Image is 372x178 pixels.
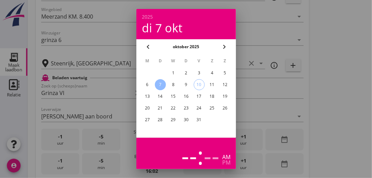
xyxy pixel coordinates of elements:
[180,79,191,90] button: 9
[168,79,179,90] button: 8
[180,91,191,102] button: 16
[142,14,230,19] div: 2025
[144,43,152,51] i: chevron_left
[180,55,192,67] th: D
[219,91,230,102] button: 19
[193,67,204,78] button: 3
[142,79,153,90] button: 6
[168,114,179,125] button: 29
[181,143,197,167] div: --
[180,67,191,78] button: 2
[206,55,218,67] th: Z
[142,114,153,125] button: 27
[171,42,201,52] button: oktober 2025
[142,91,153,102] button: 13
[219,103,230,114] button: 26
[222,160,230,165] div: pm
[180,114,191,125] button: 30
[180,103,191,114] button: 23
[167,55,179,67] th: W
[220,43,228,51] i: chevron_right
[193,55,205,67] th: V
[154,55,166,67] th: D
[155,114,166,125] button: 28
[222,154,230,160] div: am
[193,79,204,90] button: 10
[206,103,217,114] button: 25
[219,55,231,67] th: Z
[219,79,230,90] button: 12
[142,22,230,34] div: di 7 okt
[168,67,179,78] button: 1
[155,79,166,90] button: 7
[204,143,219,167] div: --
[168,91,179,102] button: 15
[206,79,217,90] button: 11
[141,55,154,67] th: M
[193,103,204,114] button: 24
[168,103,179,114] button: 22
[206,67,217,78] button: 4
[197,143,204,167] span: :
[142,103,153,114] button: 20
[155,103,166,114] button: 21
[194,80,204,90] div: 10
[193,114,204,125] button: 31
[219,67,230,78] button: 5
[193,91,204,102] button: 17
[206,91,217,102] button: 18
[155,91,166,102] button: 14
